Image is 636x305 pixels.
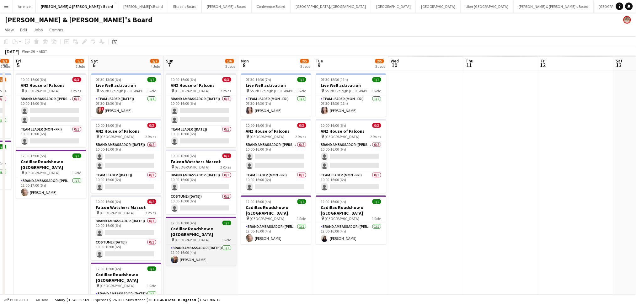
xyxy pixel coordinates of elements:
[623,16,631,24] app-user-avatar: Arrence Torres
[167,297,220,302] span: Total Budgeted $1 578 992.15
[461,0,514,13] button: Uber [GEOGRAPHIC_DATA]
[168,0,202,13] button: Rhaea's Board
[55,297,220,302] div: Salary $1 540 697.69 + Expenses $126.00 + Subsistence $38 168.46 =
[514,0,594,13] button: [PERSON_NAME] & [PERSON_NAME]'s Board
[371,0,416,13] button: [GEOGRAPHIC_DATA]
[35,297,50,302] span: All jobs
[36,0,118,13] button: [PERSON_NAME] & [PERSON_NAME]'s Board
[3,297,29,303] button: Budgeted
[202,0,252,13] button: [PERSON_NAME]'s Board
[416,0,461,13] button: [GEOGRAPHIC_DATA]
[252,0,291,13] button: Conference Board
[118,0,168,13] button: [PERSON_NAME]'s Board
[13,0,36,13] button: Arrence
[10,298,28,302] span: Budgeted
[291,0,371,13] button: [GEOGRAPHIC_DATA]/[GEOGRAPHIC_DATA]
